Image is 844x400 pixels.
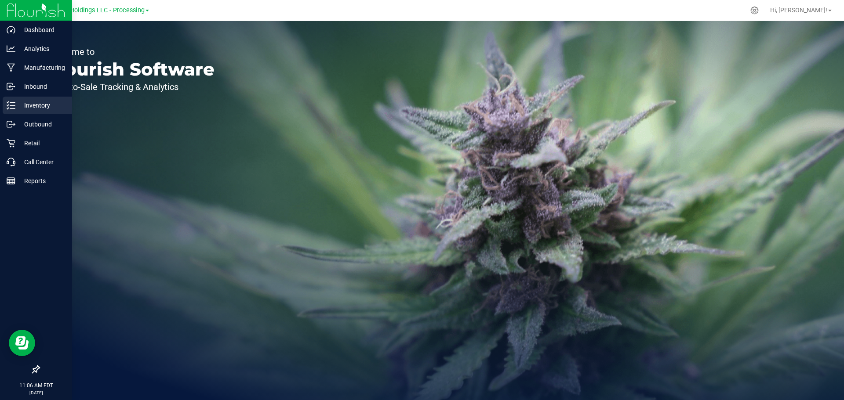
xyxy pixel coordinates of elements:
[15,25,68,35] p: Dashboard
[15,43,68,54] p: Analytics
[7,82,15,91] inline-svg: Inbound
[15,62,68,73] p: Manufacturing
[4,382,68,389] p: 11:06 AM EDT
[7,120,15,129] inline-svg: Outbound
[15,176,68,186] p: Reports
[7,63,15,72] inline-svg: Manufacturing
[749,6,760,14] div: Manage settings
[7,44,15,53] inline-svg: Analytics
[4,389,68,396] p: [DATE]
[30,7,145,14] span: Riviera Creek Holdings LLC - Processing
[15,100,68,111] p: Inventory
[7,101,15,110] inline-svg: Inventory
[47,47,215,56] p: Welcome to
[15,138,68,148] p: Retail
[9,330,35,356] iframe: Resource center
[15,157,68,167] p: Call Center
[7,25,15,34] inline-svg: Dashboard
[7,177,15,185] inline-svg: Reports
[7,158,15,166] inline-svg: Call Center
[47,61,215,78] p: Flourish Software
[47,83,215,91] p: Seed-to-Sale Tracking & Analytics
[15,81,68,92] p: Inbound
[7,139,15,148] inline-svg: Retail
[15,119,68,130] p: Outbound
[770,7,827,14] span: Hi, [PERSON_NAME]!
